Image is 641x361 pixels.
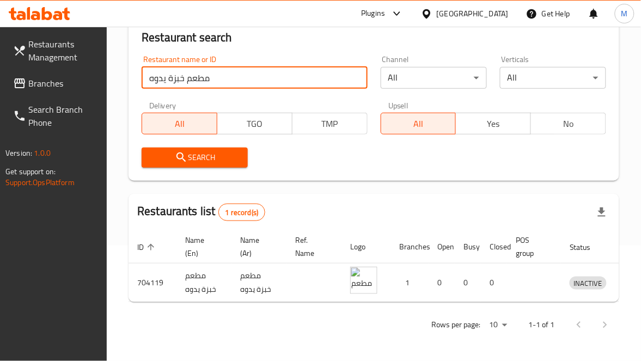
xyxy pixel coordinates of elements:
[432,319,481,332] p: Rows per page:
[381,113,456,134] button: All
[129,264,176,302] td: 704119
[341,230,390,264] th: Logo
[28,103,99,129] span: Search Branch Phone
[455,264,481,302] td: 0
[240,234,273,260] span: Name (Ar)
[381,67,487,89] div: All
[429,230,455,264] th: Open
[5,175,75,189] a: Support.OpsPlatform
[390,264,429,302] td: 1
[516,234,548,260] span: POS group
[218,204,266,221] div: Total records count
[149,102,176,109] label: Delivery
[390,230,429,264] th: Branches
[621,8,628,20] span: M
[142,29,606,46] h2: Restaurant search
[530,113,606,134] button: No
[146,116,213,132] span: All
[4,70,107,96] a: Branches
[176,264,231,302] td: مطعم خبزة يدوه
[295,234,328,260] span: Ref. Name
[350,267,377,294] img: مطعم خبزة يدوه
[137,203,265,221] h2: Restaurants list
[28,77,99,90] span: Branches
[231,264,286,302] td: مطعم خبزة يدوه
[5,146,32,160] span: Version:
[4,31,107,70] a: Restaurants Management
[535,116,602,132] span: No
[297,116,363,132] span: TMP
[429,264,455,302] td: 0
[570,241,605,254] span: Status
[460,116,527,132] span: Yes
[570,277,607,290] span: INACTIVE
[5,164,56,179] span: Get support on:
[219,207,265,218] span: 1 record(s)
[437,8,509,20] div: [GEOGRAPHIC_DATA]
[142,113,217,134] button: All
[137,241,158,254] span: ID
[589,199,615,225] div: Export file
[386,116,452,132] span: All
[217,113,292,134] button: TGO
[481,230,507,264] th: Closed
[222,116,288,132] span: TGO
[485,317,511,334] div: Rows per page:
[142,67,367,89] input: Search for restaurant name or ID..
[361,7,385,20] div: Plugins
[34,146,51,160] span: 1.0.0
[4,96,107,136] a: Search Branch Phone
[455,113,531,134] button: Yes
[150,151,239,164] span: Search
[28,38,99,64] span: Restaurants Management
[455,230,481,264] th: Busy
[500,67,606,89] div: All
[388,102,408,109] label: Upsell
[481,264,507,302] td: 0
[292,113,368,134] button: TMP
[185,234,218,260] span: Name (En)
[142,148,248,168] button: Search
[529,319,555,332] p: 1-1 of 1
